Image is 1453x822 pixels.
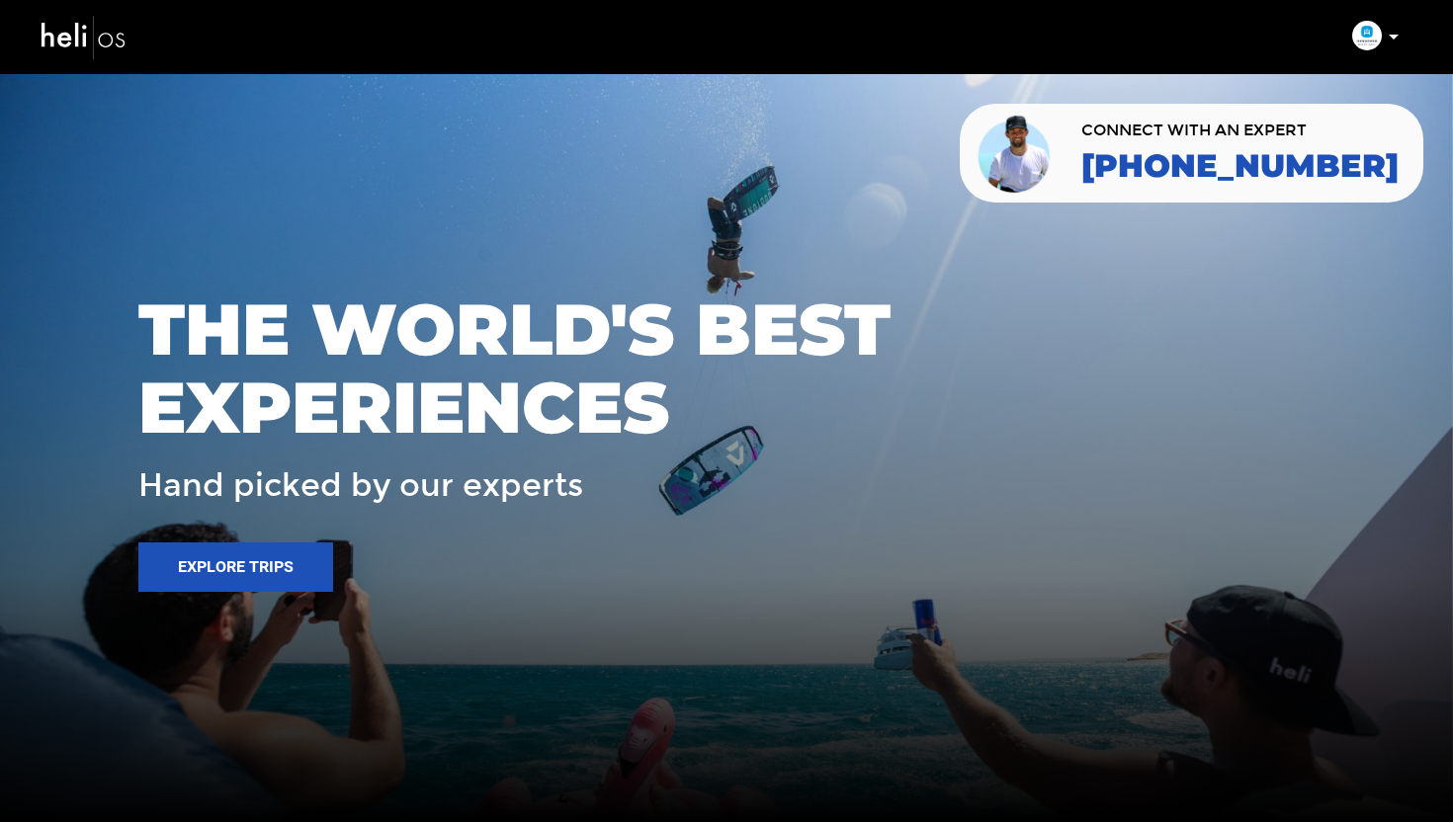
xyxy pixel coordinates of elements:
[138,468,583,503] span: Hand picked by our experts
[40,11,128,63] img: heli-logo
[1081,148,1399,184] a: [PHONE_NUMBER]
[975,112,1057,195] img: contact our team
[1352,21,1382,50] img: c90eb36aa2f3644045e67242f5c873f0.png
[1081,123,1399,138] span: CONNECT WITH AN EXPERT
[138,290,1315,447] span: THE WORLD'S BEST EXPERIENCES
[138,542,333,592] button: Explore Trips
